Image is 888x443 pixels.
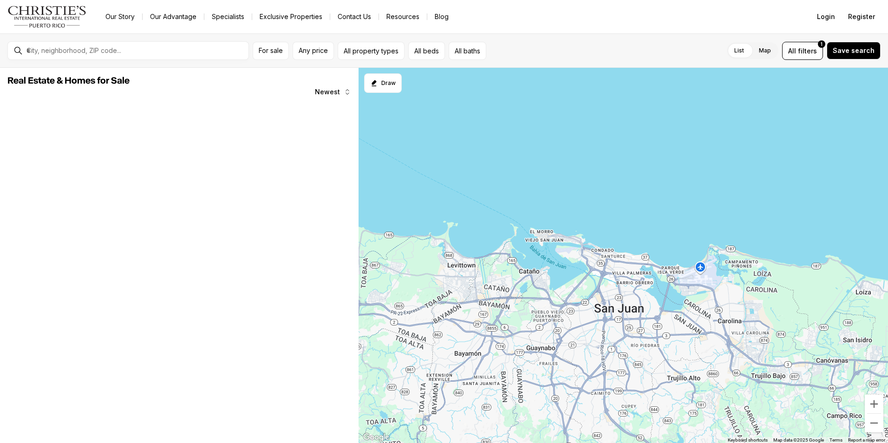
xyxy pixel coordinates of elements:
[821,40,823,48] span: 1
[143,10,204,23] a: Our Advantage
[364,73,402,93] button: Start drawing
[833,47,875,54] span: Save search
[253,42,289,60] button: For sale
[827,42,881,59] button: Save search
[811,7,841,26] button: Login
[204,10,252,23] a: Specialists
[7,6,87,28] img: logo
[330,10,379,23] button: Contact Us
[309,83,357,101] button: Newest
[379,10,427,23] a: Resources
[293,42,334,60] button: Any price
[782,42,823,60] button: Allfilters1
[299,47,328,54] span: Any price
[449,42,486,60] button: All baths
[338,42,405,60] button: All property types
[788,46,796,56] span: All
[98,10,142,23] a: Our Story
[315,88,340,96] span: Newest
[848,13,875,20] span: Register
[751,42,778,59] label: Map
[408,42,445,60] button: All beds
[842,7,881,26] button: Register
[798,46,817,56] span: filters
[727,42,751,59] label: List
[427,10,456,23] a: Blog
[252,10,330,23] a: Exclusive Properties
[7,76,130,85] span: Real Estate & Homes for Sale
[817,13,835,20] span: Login
[259,47,283,54] span: For sale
